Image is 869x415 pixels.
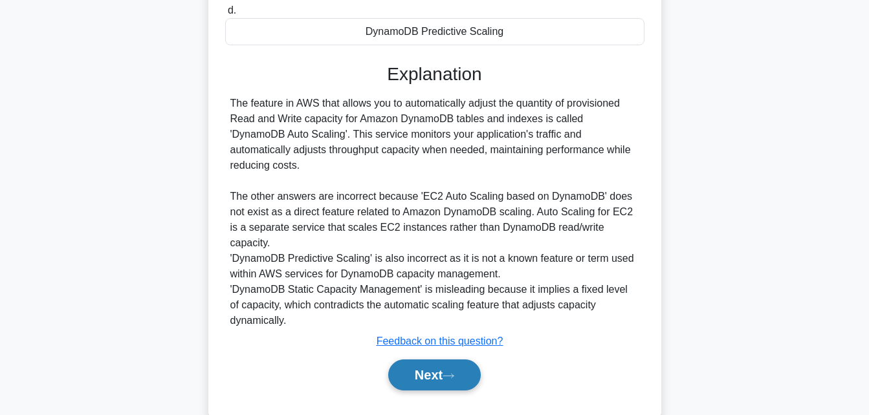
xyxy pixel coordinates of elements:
[225,18,644,45] div: DynamoDB Predictive Scaling
[377,335,503,346] a: Feedback on this question?
[230,96,639,328] div: The feature in AWS that allows you to automatically adjust the quantity of provisioned Read and W...
[388,359,481,390] button: Next
[228,5,236,16] span: d.
[233,63,637,85] h3: Explanation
